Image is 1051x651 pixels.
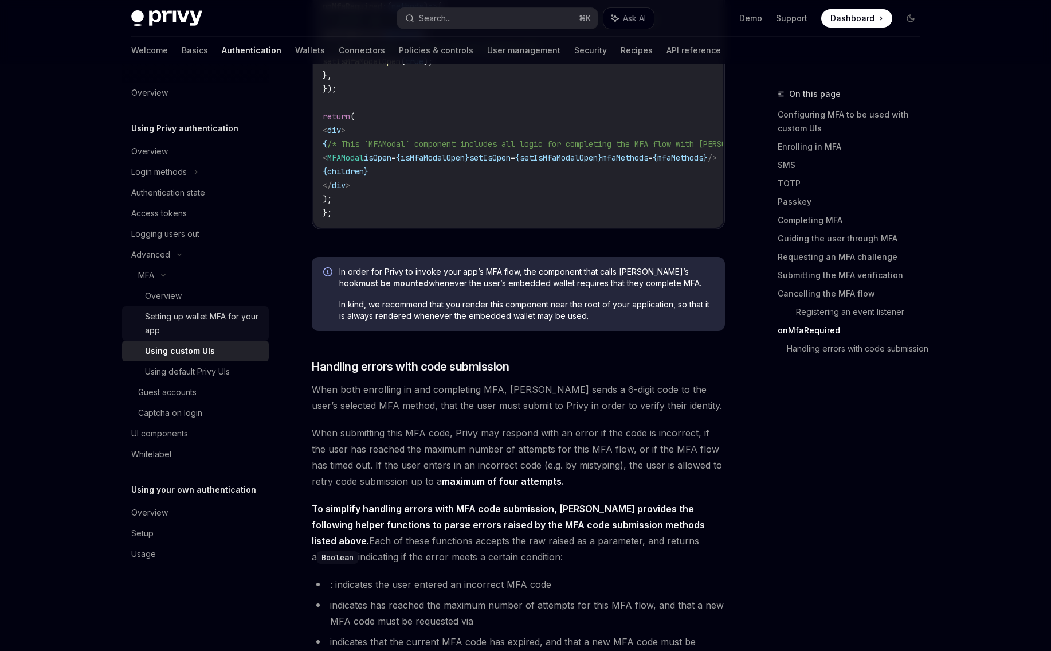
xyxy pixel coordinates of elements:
[339,266,713,289] span: In order for Privy to invoke your app’s MFA flow, the component that calls [PERSON_NAME]’s hook w...
[323,125,327,135] span: <
[778,156,929,174] a: SMS
[487,37,560,64] a: User management
[122,341,269,361] a: Using custom UIs
[653,153,657,163] span: {
[787,340,929,358] a: Handling errors with code submission
[122,403,269,423] a: Captcha on login
[776,13,807,24] a: Support
[419,11,451,25] div: Search...
[327,153,364,163] span: MFAModal
[405,56,423,67] span: true
[901,9,920,28] button: Toggle dark mode
[131,206,187,220] div: Access tokens
[323,139,327,149] span: {
[391,153,396,163] span: =
[401,153,465,163] span: isMfaModalOpen
[295,37,325,64] a: Wallets
[327,139,845,149] span: /* This `MFAModal` component includes all logic for completing the MFA flow with [PERSON_NAME]'s ...
[323,70,332,80] span: },
[131,483,256,497] h5: Using your own authentication
[469,153,511,163] span: setIsOpen
[796,303,929,321] a: Registering an event listener
[574,37,607,64] a: Security
[131,145,168,158] div: Overview
[131,527,154,540] div: Setup
[520,153,598,163] span: setIsMfaModalOpen
[122,382,269,403] a: Guest accounts
[138,385,197,399] div: Guest accounts
[131,86,168,100] div: Overview
[621,37,653,64] a: Recipes
[312,381,725,414] span: When both enrolling in and completing MFA, [PERSON_NAME] sends a 6-digit code to the user’s selec...
[312,597,725,629] li: indicates has reached the maximum number of attempts for this MFA flow, and that a new MFA code m...
[332,180,346,190] span: div
[778,284,929,303] a: Cancelling the MFA flow
[323,84,336,94] span: });
[131,186,205,200] div: Authentication state
[602,153,648,163] span: mfaMethods
[778,174,929,193] a: TOTP
[708,153,717,163] span: />
[138,268,154,282] div: MFA
[131,122,238,135] h5: Using Privy authentication
[327,125,341,135] span: div
[396,153,401,163] span: {
[222,37,281,64] a: Authentication
[317,551,358,564] code: Boolean
[341,125,346,135] span: >
[323,194,332,204] span: );
[131,165,187,179] div: Login methods
[778,106,929,138] a: Configuring MFA to be used with custom UIs
[122,306,269,341] a: Setting up wallet MFA for your app
[312,501,725,565] span: Each of these functions accepts the raw raised as a parameter, and returns a indicating if the er...
[778,248,929,266] a: Requesting an MFA challenge
[122,361,269,382] a: Using default Privy UIs
[131,227,199,241] div: Logging users out
[131,547,156,561] div: Usage
[399,37,473,64] a: Policies & controls
[131,248,170,262] div: Advanced
[122,182,269,203] a: Authentication state
[465,153,469,163] span: }
[122,444,269,465] a: Whitelabel
[131,447,171,461] div: Whitelabel
[359,278,429,288] strong: must be mounted
[778,138,929,156] a: Enrolling in MFA
[138,406,202,420] div: Captcha on login
[830,13,874,24] span: Dashboard
[122,502,269,523] a: Overview
[364,166,368,177] span: }
[515,153,520,163] span: {
[122,141,269,162] a: Overview
[423,56,433,67] span: );
[323,153,327,163] span: <
[821,9,892,28] a: Dashboard
[789,87,841,101] span: On this page
[131,427,188,441] div: UI components
[122,203,269,224] a: Access tokens
[122,286,269,306] a: Overview
[122,523,269,544] a: Setup
[657,153,703,163] span: mfaMethods
[323,180,332,190] span: </
[131,506,168,520] div: Overview
[323,208,332,218] span: };
[739,13,762,24] a: Demo
[397,8,598,29] button: Search...⌘K
[131,37,168,64] a: Welcome
[122,224,269,244] a: Logging users out
[312,503,705,547] strong: To simplify handling errors with MFA code submission, [PERSON_NAME] provides the following helper...
[603,8,654,29] button: Ask AI
[346,180,350,190] span: >
[145,344,215,358] div: Using custom UIs
[579,14,591,23] span: ⌘ K
[778,321,929,340] a: onMfaRequired
[312,576,725,592] li: : indicates the user entered an incorrect MFA code
[323,56,401,67] span: setIsMfaModalOpen
[778,193,929,211] a: Passkey
[122,423,269,444] a: UI components
[778,211,929,229] a: Completing MFA
[778,229,929,248] a: Guiding the user through MFA
[350,111,355,122] span: (
[401,56,405,67] span: (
